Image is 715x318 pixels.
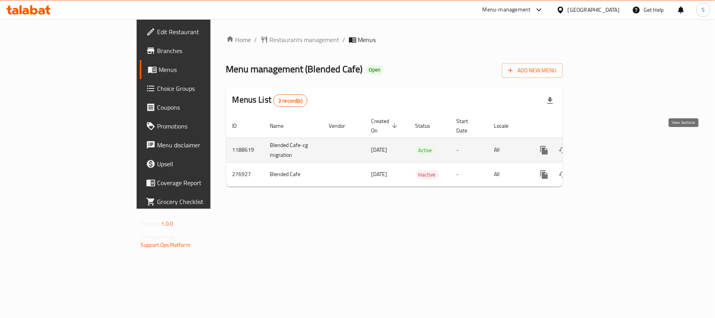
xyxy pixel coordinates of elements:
div: [GEOGRAPHIC_DATA] [568,6,620,14]
table: enhanced table [226,114,616,187]
td: - [450,162,488,186]
span: ID [232,121,247,131]
span: Branches [157,46,250,55]
span: Status [415,121,441,131]
th: Actions [528,114,616,138]
a: Menus [140,60,256,79]
span: Inactive [415,170,439,179]
li: / [343,35,346,44]
a: Grocery Checklist [140,192,256,211]
span: Upsell [157,159,250,169]
td: - [450,138,488,162]
span: 1.0.0 [161,219,173,229]
span: Menus [159,65,250,74]
td: All [488,162,528,186]
a: Menu disclaimer [140,136,256,154]
a: Edit Restaurant [140,22,256,41]
span: Active [415,146,435,155]
a: Promotions [140,117,256,136]
span: Choice Groups [157,84,250,93]
span: Version: [141,219,160,229]
span: Edit Restaurant [157,27,250,37]
a: Restaurants management [260,35,340,44]
span: 2 record(s) [274,97,307,105]
div: Export file [541,91,560,110]
button: Change Status [554,141,572,160]
span: Restaurants management [270,35,340,44]
span: Start Date [457,116,479,135]
span: Created On [371,116,400,135]
a: Choice Groups [140,79,256,98]
a: Coupons [140,98,256,117]
span: Coverage Report [157,178,250,187]
span: Grocery Checklist [157,197,250,206]
a: Branches [140,41,256,60]
span: [DATE] [371,169,388,179]
button: Add New Menu [502,63,563,78]
div: Active [415,145,435,155]
button: more [535,165,554,184]
td: Blended Cafe-cg migration [264,138,323,162]
span: Get support on: [141,232,177,242]
a: Support.OpsPlatform [141,240,190,250]
span: Open [366,66,384,73]
a: Coverage Report [140,173,256,192]
span: Menu disclaimer [157,140,250,150]
nav: breadcrumb [226,35,563,44]
span: Locale [494,121,519,131]
div: Total records count [273,94,307,107]
span: Add New Menu [508,66,556,75]
div: Menu-management [483,5,531,15]
span: Menus [358,35,376,44]
div: Open [366,65,384,75]
td: All [488,138,528,162]
td: Blended Cafe [264,162,323,186]
span: S [702,6,705,14]
h2: Menus List [232,94,307,107]
span: Promotions [157,121,250,131]
button: more [535,141,554,160]
a: Upsell [140,154,256,173]
span: Coupons [157,103,250,112]
span: [DATE] [371,145,388,155]
span: Name [270,121,294,131]
span: Menu management ( Blended Cafe ) [226,60,363,78]
button: Change Status [554,165,572,184]
span: Vendor [329,121,356,131]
